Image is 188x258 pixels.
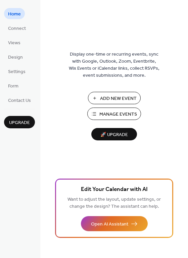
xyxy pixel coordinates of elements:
[4,8,25,19] a: Home
[4,94,35,106] a: Contact Us
[91,221,128,228] span: Open AI Assistant
[4,37,25,48] a: Views
[67,195,161,211] span: Want to adjust the layout, update settings, or change the design? The assistant can help.
[8,83,18,90] span: Form
[8,68,26,75] span: Settings
[95,130,133,139] span: 🚀 Upgrade
[8,97,31,104] span: Contact Us
[69,51,159,79] span: Display one-time or recurring events, sync with Google, Outlook, Zoom, Eventbrite, Wix Events or ...
[8,54,23,61] span: Design
[99,111,137,118] span: Manage Events
[4,22,30,34] a: Connect
[81,185,148,194] span: Edit Your Calendar with AI
[88,92,141,104] button: Add New Event
[8,40,20,47] span: Views
[81,216,148,231] button: Open AI Assistant
[4,116,35,128] button: Upgrade
[9,119,30,126] span: Upgrade
[8,25,26,32] span: Connect
[87,108,141,120] button: Manage Events
[4,80,22,91] a: Form
[91,128,137,140] button: 🚀 Upgrade
[4,51,27,62] a: Design
[4,66,30,77] a: Settings
[8,11,21,18] span: Home
[100,95,137,102] span: Add New Event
